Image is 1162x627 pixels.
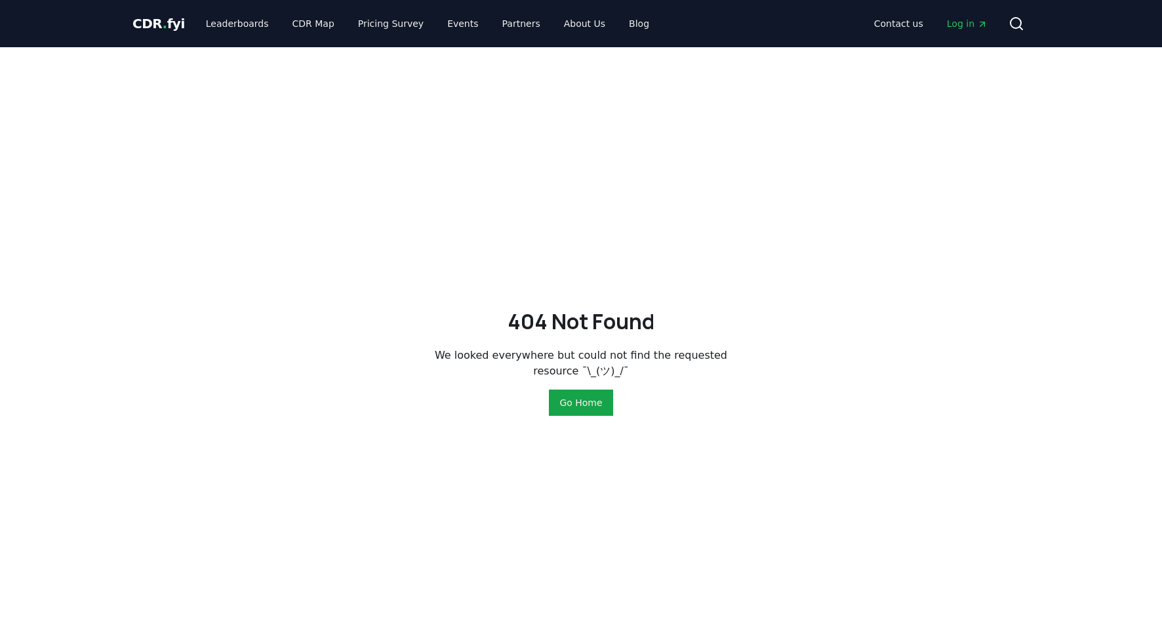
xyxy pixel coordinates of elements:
[492,12,551,35] a: Partners
[936,12,998,35] a: Log in
[195,12,279,35] a: Leaderboards
[434,348,728,379] p: We looked everywhere but could not find the requested resource ¯\_(ツ)_/¯
[618,12,660,35] a: Blog
[508,306,654,337] h2: 404 Not Found
[195,12,660,35] nav: Main
[437,12,489,35] a: Events
[282,12,345,35] a: CDR Map
[864,12,934,35] a: Contact us
[549,390,612,416] button: Go Home
[348,12,434,35] a: Pricing Survey
[132,16,185,31] span: CDR fyi
[163,16,167,31] span: .
[864,12,998,35] nav: Main
[947,17,988,30] span: Log in
[553,12,616,35] a: About Us
[132,14,185,33] a: CDR.fyi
